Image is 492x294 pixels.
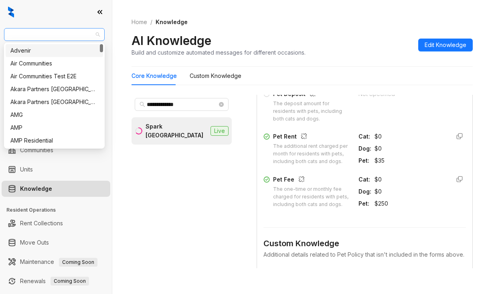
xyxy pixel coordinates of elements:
div: $0 [375,132,444,141]
span: Gates Hudson [9,29,100,41]
div: The deposit amount for residents with pets, including both cats and dogs. [273,100,349,123]
div: Air Communities Test E2E [6,70,103,83]
li: Rent Collections [2,215,110,231]
div: Advenir [6,44,103,57]
div: Additional details related to Pet Policy that isn't included in the forms above. [263,250,466,259]
li: Leasing [2,88,110,104]
img: logo [8,6,14,18]
div: AMP [6,121,103,134]
div: AMP [10,123,98,132]
a: Home [130,18,149,27]
li: / [150,18,152,27]
span: Live [211,126,229,136]
h2: AI Knowledge [132,33,211,48]
div: AMG [10,110,98,119]
a: Knowledge [20,181,52,197]
a: RenewalsComing Soon [20,273,89,289]
div: $0 [375,144,444,153]
h3: Resident Operations [6,206,112,214]
li: Communities [2,142,110,158]
div: AMP Residential [6,134,103,147]
div: Pet Fee [273,175,349,186]
a: Move Outs [20,235,49,251]
div: Akara Partners Phoenix [6,96,103,108]
div: The one-time or monthly fee charged for residents with pets, including both cats and dogs. [273,186,349,208]
div: Pet Rent [273,132,349,143]
span: Coming Soon [59,258,97,267]
div: Cat : [358,175,371,184]
div: Pet : [358,156,371,165]
div: Spark [GEOGRAPHIC_DATA] [146,122,207,140]
span: Coming Soon [51,277,89,286]
div: Dog : [358,144,371,153]
div: Akara Partners [GEOGRAPHIC_DATA] [10,85,98,94]
span: close-circle [219,102,224,107]
li: Renewals [2,273,110,289]
li: Units [2,161,110,178]
span: Knowledge [156,18,188,25]
li: Collections [2,108,110,124]
button: Edit Knowledge [418,39,473,51]
a: Communities [20,142,53,158]
div: Build and customize automated messages for different occasions. [132,48,306,57]
li: Knowledge [2,181,110,197]
div: Air Communities [6,57,103,70]
span: Edit Knowledge [425,41,466,49]
div: Core Knowledge [132,71,177,80]
div: Akara Partners Nashville [6,83,103,96]
div: $0 [375,187,444,196]
div: Custom Knowledge [190,71,241,80]
li: Maintenance [2,254,110,270]
div: AMP Residential [10,136,98,145]
a: Rent Collections [20,215,63,231]
li: Leads [2,54,110,70]
a: Units [20,161,33,178]
div: Cat : [358,132,371,141]
div: Air Communities [10,59,98,68]
div: Air Communities Test E2E [10,72,98,81]
div: Pet Deposit [273,90,349,100]
span: search [140,102,145,107]
div: Akara Partners [GEOGRAPHIC_DATA] [10,98,98,106]
div: $35 [375,156,444,165]
div: Pet : [358,199,371,208]
div: $250 [375,199,444,208]
li: Move Outs [2,235,110,251]
div: The additional rent charged per month for residents with pets, including both cats and dogs. [273,143,349,165]
div: AMG [6,108,103,121]
div: Dog : [358,187,371,196]
div: $0 [375,175,444,184]
div: Custom Knowledge [263,237,466,250]
div: Advenir [10,46,98,55]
